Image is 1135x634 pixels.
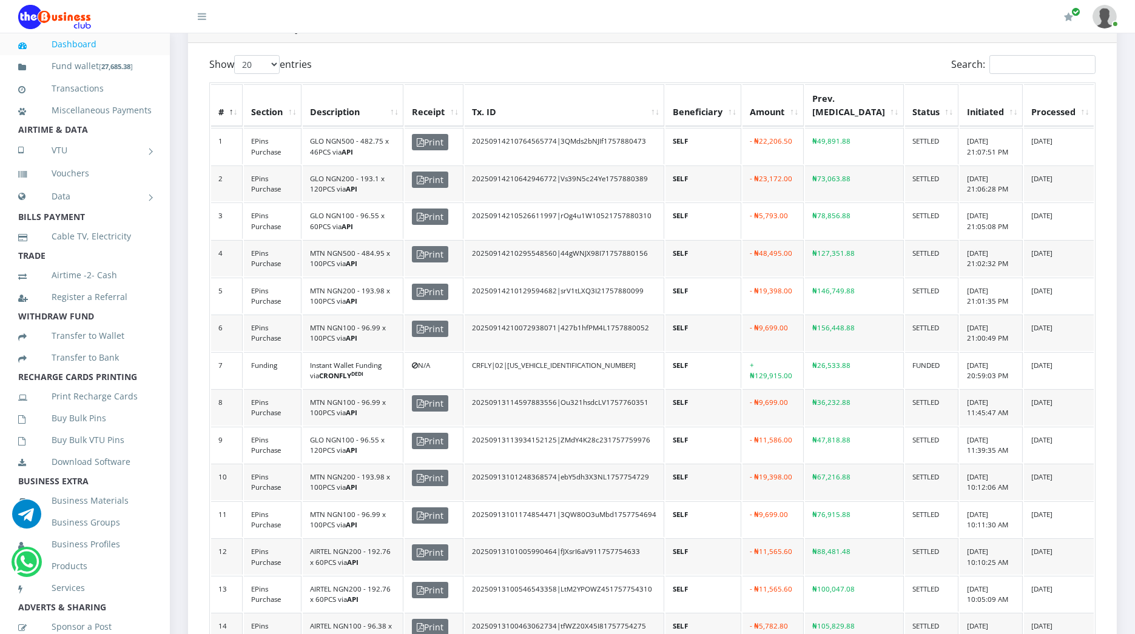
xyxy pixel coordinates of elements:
[346,184,357,193] b: API
[18,159,152,187] a: Vouchers
[665,538,741,575] td: SELF
[960,427,1023,463] td: [DATE] 11:39:35 AM
[951,55,1096,74] label: Search:
[211,202,243,239] td: 3
[347,558,359,567] b: API
[412,433,448,449] span: Print
[211,315,243,351] td: 6
[244,538,301,575] td: EPins Purchase
[211,389,243,425] td: 8
[244,501,301,538] td: EPins Purchase
[303,84,403,127] th: Description: activate to sort column ascending
[12,509,41,529] a: Chat for support
[303,278,403,314] td: MTN NGN200 - 193.98 x 100PCS via
[412,284,448,300] span: Print
[905,352,958,389] td: FUNDED
[905,165,958,202] td: SETTLED
[346,520,357,529] b: API
[905,501,958,538] td: SETTLED
[1064,12,1073,22] i: Renew/Upgrade Subscription
[18,487,152,515] a: Business Materials
[960,202,1023,239] td: [DATE] 21:05:08 PM
[18,96,152,124] a: Miscellaneous Payments
[18,261,152,289] a: Airtime -2- Cash
[743,278,803,314] td: - ₦19,398.00
[303,128,403,164] td: GLO NGN500 - 482.75 x 46PCS via
[465,501,664,538] td: 20250913101174854471|3QW80O3uMbd1757754694
[244,240,301,276] td: EPins Purchase
[905,315,958,351] td: SETTLED
[211,538,243,575] td: 12
[960,501,1023,538] td: [DATE] 10:11:30 AM
[805,427,904,463] td: ₦47,818.88
[101,62,130,71] b: 27,685.38
[743,576,803,612] td: - ₦11,565.60
[805,538,904,575] td: ₦88,481.48
[412,134,448,150] span: Print
[665,165,741,202] td: SELF
[905,128,958,164] td: SETTLED
[303,315,403,351] td: MTN NGN100 - 96.99 x 100PCS via
[905,464,958,500] td: SETTLED
[18,322,152,350] a: Transfer to Wallet
[743,165,803,202] td: - ₦23,172.00
[665,202,741,239] td: SELF
[18,344,152,372] a: Transfer to Bank
[1024,315,1094,351] td: [DATE]
[99,62,133,71] small: [ ]
[244,315,301,351] td: EPins Purchase
[18,222,152,250] a: Cable TV, Electricity
[303,389,403,425] td: MTN NGN100 - 96.99 x 100PCS via
[303,464,403,500] td: MTN NGN200 - 193.98 x 100PCS via
[346,333,357,342] b: API
[465,128,664,164] td: 20250914210764565774|3QMds2bNJIf1757880473
[805,352,904,389] td: ₦26,533.88
[14,556,39,576] a: Chat for support
[412,544,448,561] span: Print
[234,55,280,74] select: Showentries
[209,55,312,74] label: Show entries
[303,352,403,389] td: Instant Wallet Funding via
[18,426,152,454] a: Buy Bulk VTU Pins
[18,448,152,476] a: Download Software
[1024,240,1094,276] td: [DATE]
[665,427,741,463] td: SELF
[412,470,448,486] span: Print
[665,501,741,538] td: SELF
[805,278,904,314] td: ₦146,749.88
[211,128,243,164] td: 1
[412,246,448,262] span: Print
[211,84,243,127] th: #: activate to sort column descending
[18,382,152,410] a: Print Recharge Cards
[1024,165,1094,202] td: [DATE]
[18,530,152,558] a: Business Profiles
[743,84,803,127] th: Amount: activate to sort column ascending
[743,315,803,351] td: - ₦9,699.00
[211,352,243,389] td: 7
[342,222,353,231] b: API
[665,464,741,500] td: SELF
[805,389,904,425] td: ₦36,232.88
[743,464,803,500] td: - ₦19,398.00
[1024,501,1094,538] td: [DATE]
[346,259,357,268] b: API
[665,84,741,127] th: Beneficiary: activate to sort column ascending
[960,84,1023,127] th: Initiated: activate to sort column ascending
[244,278,301,314] td: EPins Purchase
[1024,464,1094,500] td: [DATE]
[18,5,91,29] img: Logo
[805,576,904,612] td: ₦100,047.08
[405,84,463,127] th: Receipt: activate to sort column ascending
[211,464,243,500] td: 10
[905,240,958,276] td: SETTLED
[412,582,448,598] span: Print
[18,552,152,580] a: Products
[303,538,403,575] td: AIRTEL NGN200 - 192.76 x 60PCS via
[465,84,664,127] th: Tx. ID: activate to sort column ascending
[1024,427,1094,463] td: [DATE]
[960,464,1023,500] td: [DATE] 10:12:06 AM
[1024,576,1094,612] td: [DATE]
[1024,128,1094,164] td: [DATE]
[342,147,353,156] b: API
[211,165,243,202] td: 2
